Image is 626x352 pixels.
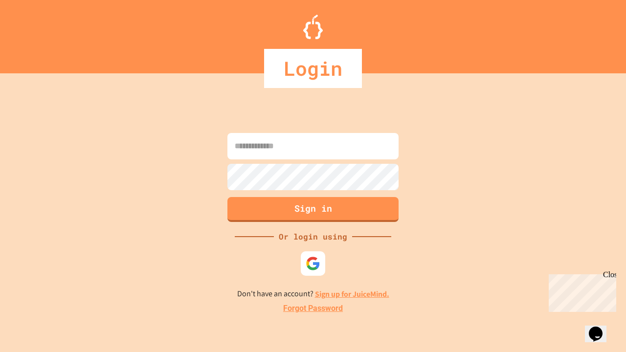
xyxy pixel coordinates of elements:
a: Forgot Password [283,303,343,314]
img: google-icon.svg [306,256,320,271]
div: Chat with us now!Close [4,4,67,62]
img: Logo.svg [303,15,323,39]
button: Sign in [227,197,399,222]
iframe: chat widget [585,313,616,342]
iframe: chat widget [545,270,616,312]
div: Login [264,49,362,88]
a: Sign up for JuiceMind. [315,289,389,299]
div: Or login using [274,231,352,242]
p: Don't have an account? [237,288,389,300]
